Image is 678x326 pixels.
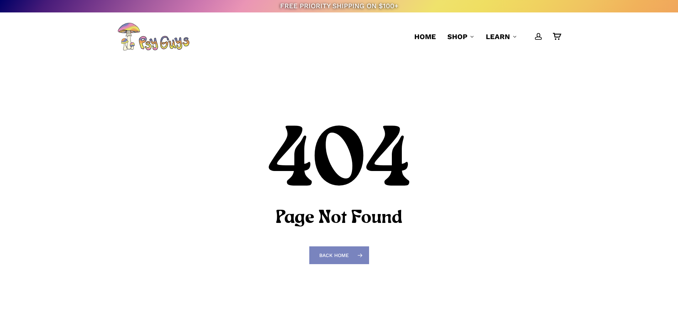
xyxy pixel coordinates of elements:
span: Shop [447,32,467,41]
span: Back Home [319,252,349,259]
a: Shop [447,32,474,42]
nav: Main Menu [409,12,561,61]
span: Learn [486,32,510,41]
img: PsyGuys [117,22,189,51]
h2: Page Not Found [117,210,561,226]
a: Back Home [309,246,369,264]
a: Learn [486,32,517,42]
span: Home [414,32,436,41]
a: Home [414,32,436,42]
h1: 404 [117,119,561,208]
